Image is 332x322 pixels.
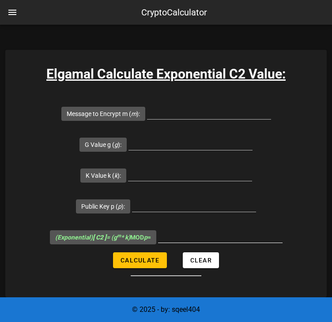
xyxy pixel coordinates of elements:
b: [ C2 ] [93,234,106,241]
i: p [118,203,121,210]
button: Calculate [113,252,166,268]
button: nav-menu-toggle [2,2,23,23]
label: K Value k ( ): [86,171,121,180]
i: m [131,110,136,117]
span: © 2025 - by: sqeel404 [132,305,200,314]
button: Clear [183,252,219,268]
i: p [144,234,147,241]
span: Clear [190,257,212,264]
label: Public Key p ( ): [81,202,125,211]
span: MOD = [55,234,151,241]
label: G Value g ( ): [85,140,121,149]
i: g [114,141,118,148]
label: Message to Encrypt m ( ): [67,109,140,118]
i: (Exponential) = (g * k) [55,234,130,241]
div: CryptoCalculator [141,6,207,19]
i: k [114,172,117,179]
span: Calculate [120,257,159,264]
h3: Elgamal Calculate Exponential C2 Value: [5,64,327,84]
sup: m [117,233,121,239]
